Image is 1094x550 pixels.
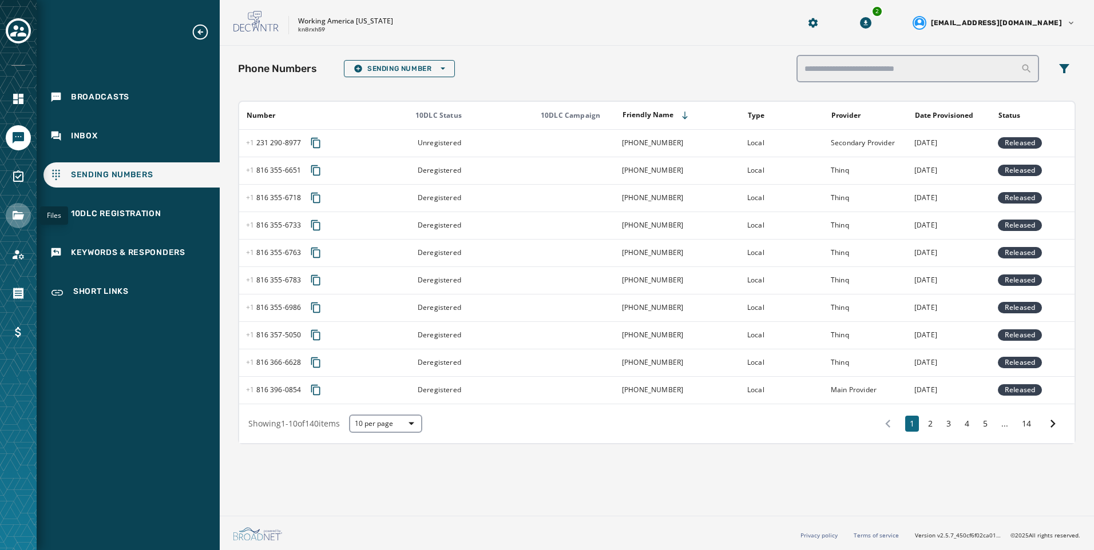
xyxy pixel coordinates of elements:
td: [DATE] [907,157,991,184]
button: Copy phone number to clipboard [306,325,326,345]
td: Thinq [824,321,907,349]
span: Showing 1 - 10 of 140 items [248,418,340,429]
span: Released [1005,303,1035,312]
span: Released [1005,138,1035,148]
td: [DATE] [907,321,991,349]
span: Released [1005,166,1035,175]
span: 816 396 - 0854 [246,385,301,394]
td: [DATE] [907,266,991,294]
p: Working America [US_STATE] [298,17,393,26]
td: Local [740,157,824,184]
span: © 2025 All rights reserved. [1010,531,1080,539]
span: +1 [246,302,256,312]
button: Copy phone number to clipboard [306,188,326,208]
span: 816 355 - 6718 [246,193,301,202]
td: [PHONE_NUMBER] [615,239,740,266]
td: Local [740,212,824,239]
span: Released [1005,248,1035,257]
span: 816 355 - 6733 [246,221,301,230]
td: [PHONE_NUMBER] [615,212,740,239]
td: Local [740,376,824,404]
span: Deregistered [418,166,461,175]
a: Navigate to Inbox [43,123,220,149]
span: 816 366 - 6628 [246,358,301,367]
span: Sending Number [354,64,445,73]
div: 10DLC Campaign [541,111,615,120]
span: 816 357 - 5050 [246,330,301,340]
span: Deregistered [418,358,461,367]
span: +1 [246,220,256,230]
span: Released [1005,358,1035,367]
a: Navigate to Orders [6,281,31,306]
td: Main Provider [824,376,907,404]
td: [PHONE_NUMBER] [615,321,740,349]
div: 2 [871,6,883,17]
button: Copy phone number to clipboard [306,297,326,318]
a: Navigate to Billing [6,320,31,345]
td: [DATE] [907,239,991,266]
button: Sort by [object Object] [242,106,280,125]
button: Copy phone number to clipboard [306,215,326,236]
span: +1 [246,357,256,367]
td: Thinq [824,294,907,321]
span: Sending Numbers [71,169,153,181]
td: Thinq [824,266,907,294]
td: [PHONE_NUMBER] [615,157,740,184]
span: 816 355 - 6763 [246,248,301,257]
button: 2 [923,416,937,432]
span: +1 [246,193,256,202]
span: Released [1005,221,1035,230]
span: Short Links [73,286,129,300]
button: Sort by [object Object] [994,106,1025,125]
button: 5 [978,416,992,432]
td: Local [740,266,824,294]
span: Deregistered [418,303,461,312]
button: 1 [905,416,919,432]
span: Released [1005,193,1035,202]
span: +1 [246,385,256,394]
td: Local [740,129,824,157]
td: [DATE] [907,212,991,239]
button: Sort by [object Object] [827,106,865,125]
span: 816 355 - 6651 [246,166,301,175]
button: 10 per page [349,415,422,433]
span: Deregistered [418,221,461,230]
td: [PHONE_NUMBER] [615,184,740,212]
button: Sort by [object Object] [618,106,694,125]
p: kn8rxh59 [298,26,325,34]
td: Thinq [824,349,907,376]
span: 816 355 - 6783 [246,276,301,285]
button: Sending Number [344,60,455,77]
button: Copy phone number to clipboard [306,133,326,153]
td: Thinq [824,239,907,266]
a: Navigate to Messaging [6,125,31,150]
td: Thinq [824,157,907,184]
button: Toggle account select drawer [6,18,31,43]
span: 10DLC Registration [71,208,161,220]
div: 10DLC Status [415,111,531,120]
a: Navigate to Broadcasts [43,85,220,110]
span: 231 290 - 8977 [246,138,301,148]
button: 14 [1017,416,1036,432]
td: [DATE] [907,376,991,404]
button: Sort by [object Object] [910,106,978,125]
td: [PHONE_NUMBER] [615,349,740,376]
td: [DATE] [907,184,991,212]
span: v2.5.7_450cf6f02ca01d91e0dd0016ee612a244a52abf3 [937,531,1001,540]
span: +1 [246,165,256,175]
a: Navigate to Short Links [43,279,220,306]
span: 10 per page [355,419,417,428]
button: 4 [960,416,974,432]
td: Local [740,349,824,376]
button: Manage global settings [803,13,823,33]
span: +1 [246,248,256,257]
div: Files [40,206,68,225]
span: Deregistered [418,193,461,202]
td: [DATE] [907,349,991,376]
button: Filters menu [1053,57,1076,80]
td: [PHONE_NUMBER] [615,294,740,321]
td: Local [740,294,824,321]
button: Sort by [object Object] [743,106,769,125]
span: Deregistered [418,248,461,257]
span: 816 355 - 6986 [246,303,301,312]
